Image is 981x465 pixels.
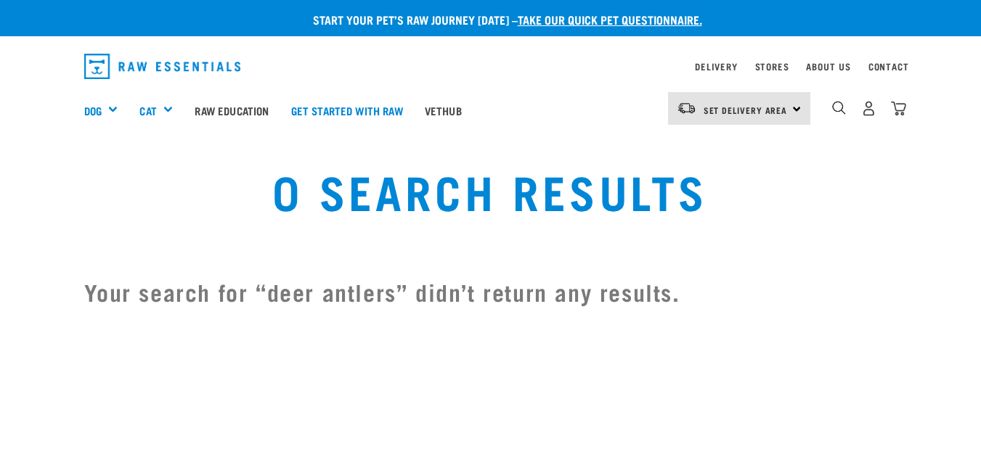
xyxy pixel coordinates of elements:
[518,16,702,22] a: take our quick pet questionnaire.
[806,64,850,69] a: About Us
[861,101,876,116] img: user.png
[190,164,791,216] h1: 0 Search Results
[280,81,414,139] a: Get started with Raw
[184,81,280,139] a: Raw Education
[832,101,846,115] img: home-icon-1@2x.png
[84,102,102,119] a: Dog
[695,64,737,69] a: Delivery
[84,274,897,309] h2: Your search for “deer antlers” didn’t return any results.
[704,107,788,112] span: Set Delivery Area
[677,102,696,115] img: van-moving.png
[139,102,156,119] a: Cat
[755,64,789,69] a: Stores
[73,48,909,85] nav: dropdown navigation
[414,81,473,139] a: Vethub
[891,101,906,116] img: home-icon@2x.png
[84,54,241,79] img: Raw Essentials Logo
[868,64,909,69] a: Contact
